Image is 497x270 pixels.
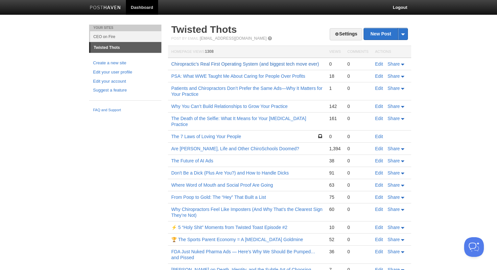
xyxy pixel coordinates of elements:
[347,103,368,109] div: 0
[171,73,305,79] a: PSA: What WWE Taught Me About Caring for People Over Profits
[347,85,368,91] div: 0
[90,6,121,10] img: Posthaven-bar
[388,104,400,109] span: Share
[375,61,383,67] a: Edit
[347,134,368,139] div: 0
[329,170,341,176] div: 91
[171,158,213,163] a: The Future of AI Ads
[347,170,368,176] div: 0
[89,25,161,31] li: Your Sites
[171,237,303,242] a: 🏆 The Sports Parent Economy = A [MEDICAL_DATA] Goldmine
[375,73,383,79] a: Edit
[388,170,400,176] span: Share
[329,85,341,91] div: 1
[171,195,266,200] a: From Poop to Gold: The “Hey” That Built a List
[329,73,341,79] div: 18
[347,206,368,212] div: 0
[347,61,368,67] div: 0
[329,224,341,230] div: 10
[329,146,341,152] div: 1,394
[200,36,267,41] a: [EMAIL_ADDRESS][DOMAIN_NAME]
[90,31,161,42] a: CEO on Fire
[375,116,383,121] a: Edit
[171,225,287,230] a: ⚡ 5 “Holy Shit” Moments from Twisted Toast Episode #2
[464,237,484,257] iframe: Help Scout Beacon - Open
[388,207,400,212] span: Share
[364,28,408,40] a: New Post
[375,195,383,200] a: Edit
[93,60,157,67] a: Create a new site
[171,61,319,67] a: Chiropractic's Real First Operating System (and biggest tech move ever)
[347,224,368,230] div: 0
[171,104,288,109] a: Why You Can’t Build Relationships to Grow Your Practice
[171,134,241,139] a: The 7 Laws of Loving Your People
[93,78,157,85] a: Edit your account
[171,249,315,260] a: FDA Just Nuked Pharma Ads — Here’s Why We Should Be Pumped… and Pissed
[171,36,199,40] span: Post by Email
[329,115,341,121] div: 161
[329,61,341,67] div: 0
[388,73,400,79] span: Share
[388,146,400,151] span: Share
[329,134,341,139] div: 0
[90,42,161,53] a: Twisted Thots
[388,182,400,188] span: Share
[347,73,368,79] div: 0
[93,107,157,113] a: FAQ and Support
[347,146,368,152] div: 0
[329,182,341,188] div: 63
[375,207,383,212] a: Edit
[388,195,400,200] span: Share
[329,206,341,212] div: 60
[168,46,326,58] th: Homepage Views
[375,104,383,109] a: Edit
[375,237,383,242] a: Edit
[171,24,237,35] a: Twisted Thots
[347,182,368,188] div: 0
[171,86,322,97] a: Patients and Chiropractors Don’t Prefer the Same Ads—Why It Matters for Your Practice
[347,158,368,164] div: 0
[372,46,411,58] th: Actions
[329,237,341,242] div: 52
[330,28,362,40] a: Settings
[93,69,157,76] a: Edit your user profile
[329,249,341,255] div: 36
[388,158,400,163] span: Share
[347,237,368,242] div: 0
[344,46,372,58] th: Comments
[375,170,383,176] a: Edit
[347,249,368,255] div: 0
[347,194,368,200] div: 0
[375,86,383,91] a: Edit
[375,134,383,139] a: Edit
[347,115,368,121] div: 0
[205,49,214,54] span: 1308
[388,86,400,91] span: Share
[329,158,341,164] div: 38
[375,249,383,254] a: Edit
[171,207,322,218] a: Why Chiropractors Feel Like Imposters (And Why That’s the Clearest Sign They’re Not)
[171,146,299,151] a: Are [PERSON_NAME], Life and Other ChiroSchools Doomed?
[388,237,400,242] span: Share
[388,225,400,230] span: Share
[388,116,400,121] span: Share
[171,182,273,188] a: Where Word of Mouth and Social Proof Are Going
[171,116,306,127] a: The Death of the Selfie: What It Means for Your [MEDICAL_DATA] Practice
[375,225,383,230] a: Edit
[388,249,400,254] span: Share
[326,46,344,58] th: Views
[171,170,289,176] a: Don't Be a Dick (Plus Are You?) and How to Handle Dicks
[329,103,341,109] div: 142
[375,182,383,188] a: Edit
[375,158,383,163] a: Edit
[375,146,383,151] a: Edit
[93,87,157,94] a: Suggest a feature
[388,61,400,67] span: Share
[329,194,341,200] div: 75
